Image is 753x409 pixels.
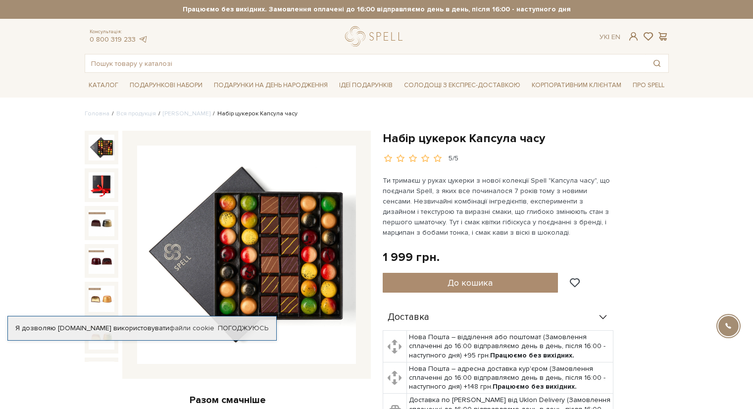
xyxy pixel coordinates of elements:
[89,172,114,198] img: Набір цукерок Капсула часу
[629,78,668,93] a: Про Spell
[169,324,214,332] a: файли cookie
[608,33,609,41] span: |
[335,78,397,93] a: Ідеї подарунків
[89,361,114,387] img: Набір цукерок Капсула часу
[646,54,668,72] button: Пошук товару у каталозі
[406,362,613,394] td: Нова Пошта – адресна доставка кур'єром (Замовлення сплаченні до 16:00 відправляємо день в день, п...
[388,313,429,322] span: Доставка
[493,382,577,391] b: Працюємо без вихідних.
[90,29,148,35] span: Консультація:
[210,78,332,93] a: Подарунки на День народження
[85,78,122,93] a: Каталог
[611,33,620,41] a: En
[85,5,669,14] strong: Працюємо без вихідних. Замовлення оплачені до 16:00 відправляємо день в день, після 16:00 - насту...
[210,109,298,118] li: Набір цукерок Капсула часу
[85,54,646,72] input: Пошук товару у каталозі
[406,331,613,362] td: Нова Пошта – відділення або поштомат (Замовлення сплаченні до 16:00 відправляємо день в день, піс...
[90,35,136,44] a: 0 800 319 233
[383,175,615,238] p: Ти тримаєш у руках цукерки з нової колекції Spell "Капсула часу", що поєднали Spell, з яких все п...
[89,248,114,274] img: Набір цукерок Капсула часу
[383,131,669,146] h1: Набір цукерок Капсула часу
[400,77,524,94] a: Солодощі з експрес-доставкою
[600,33,620,42] div: Ук
[345,26,407,47] a: logo
[449,154,458,163] div: 5/5
[490,351,574,359] b: Працюємо без вихідних.
[528,78,625,93] a: Корпоративним клієнтам
[85,394,371,407] div: Разом смачніше
[383,250,440,265] div: 1 999 грн.
[383,273,558,293] button: До кошика
[218,324,268,333] a: Погоджуюсь
[89,286,114,311] img: Набір цукерок Капсула часу
[89,135,114,160] img: Набір цукерок Капсула часу
[116,110,156,117] a: Вся продукція
[163,110,210,117] a: [PERSON_NAME]
[89,210,114,236] img: Набір цукерок Капсула часу
[137,146,356,364] img: Набір цукерок Капсула часу
[138,35,148,44] a: telegram
[85,110,109,117] a: Головна
[126,78,206,93] a: Подарункові набори
[8,324,276,333] div: Я дозволяю [DOMAIN_NAME] використовувати
[448,277,493,288] span: До кошика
